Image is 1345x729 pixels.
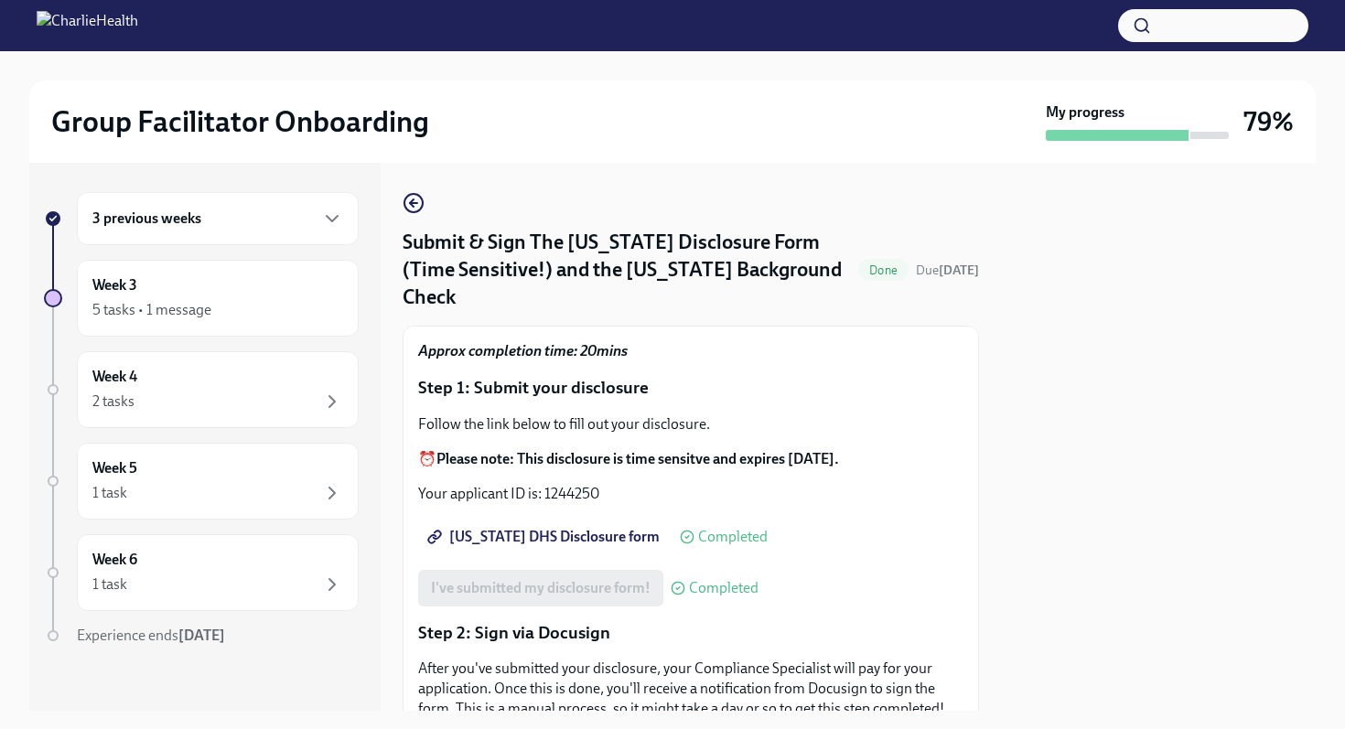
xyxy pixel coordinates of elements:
p: ⏰ [418,449,963,469]
h2: Group Facilitator Onboarding [51,103,429,140]
span: August 20th, 2025 09:00 [916,262,979,279]
img: CharlieHealth [37,11,138,40]
span: Due [916,263,979,278]
a: Week 35 tasks • 1 message [44,260,359,337]
span: Done [858,263,909,277]
span: Completed [689,581,759,595]
h6: Week 4 [92,367,137,387]
h6: Week 3 [92,275,137,295]
strong: Approx completion time: 20mins [418,342,628,359]
strong: Please note: This disclosure is time sensitve and expires [DATE]. [436,450,839,467]
span: [US_STATE] DHS Disclosure form [431,528,660,546]
a: Week 42 tasks [44,351,359,428]
span: Experience ends [77,627,225,644]
a: Week 61 task [44,534,359,611]
div: 2 tasks [92,391,134,412]
a: [US_STATE] DHS Disclosure form [418,519,672,555]
p: Step 2: Sign via Docusign [418,621,963,645]
h6: Week 6 [92,550,137,570]
strong: [DATE] [939,263,979,278]
strong: My progress [1046,102,1124,123]
div: 5 tasks • 1 message [92,300,211,320]
p: Follow the link below to fill out your disclosure. [418,414,963,434]
p: Your applicant ID is: 1244250 [418,484,963,504]
h4: Submit & Sign The [US_STATE] Disclosure Form (Time Sensitive!) and the [US_STATE] Background Check [403,229,851,311]
h6: 3 previous weeks [92,209,201,229]
span: Completed [698,530,768,544]
div: 1 task [92,483,127,503]
h3: 79% [1243,105,1294,138]
a: Week 51 task [44,443,359,520]
h6: Week 5 [92,458,137,478]
div: 3 previous weeks [77,192,359,245]
p: Step 1: Submit your disclosure [418,376,963,400]
strong: [DATE] [178,627,225,644]
div: 1 task [92,574,127,595]
p: After you've submitted your disclosure, your Compliance Specialist will pay for your application.... [418,659,963,719]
